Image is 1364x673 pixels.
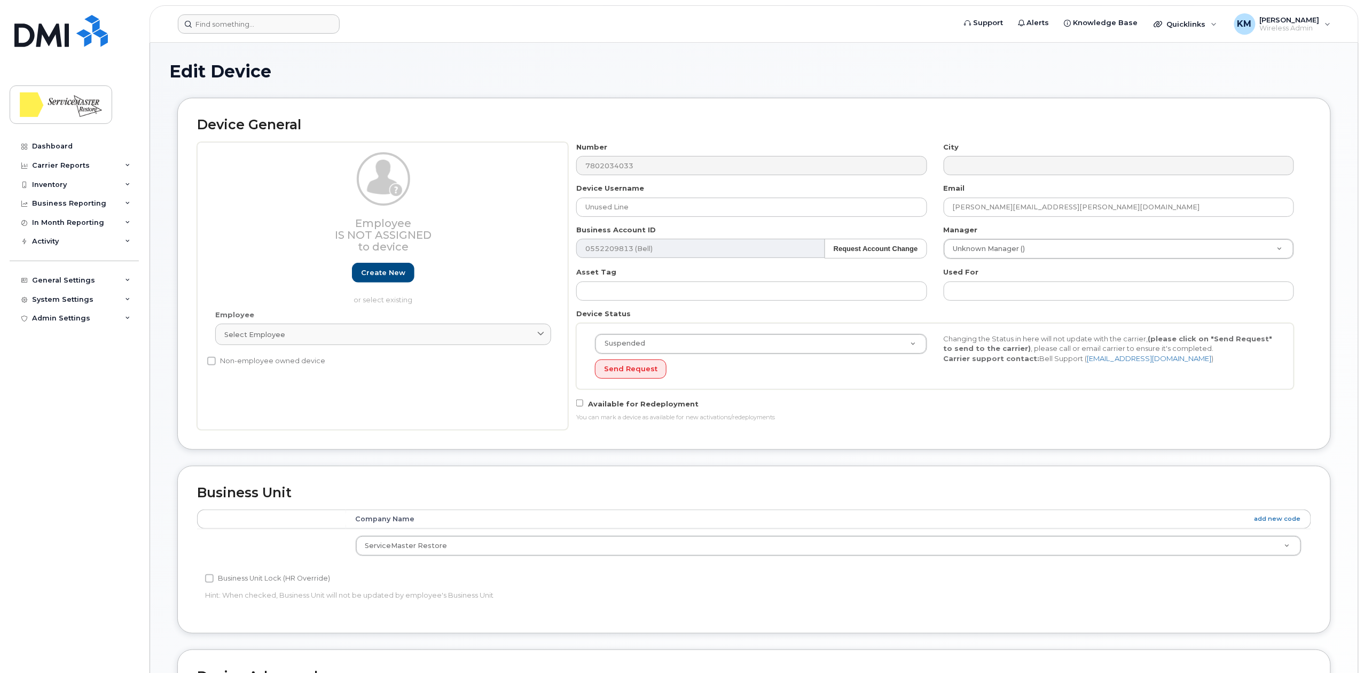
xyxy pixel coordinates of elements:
[207,357,216,365] input: Non-employee owned device
[207,355,325,367] label: Non-employee owned device
[169,62,1339,81] h1: Edit Device
[215,310,254,320] label: Employee
[944,239,1294,259] a: Unknown Manager ()
[834,245,918,253] strong: Request Account Change
[205,574,214,583] input: Business Unit Lock (HR Override)
[943,354,1039,363] strong: Carrier support contact:
[358,240,409,253] span: to device
[576,413,1294,422] div: You can mark a device as available for new activations/redeployments
[224,330,285,340] span: Select employee
[356,536,1301,555] a: ServiceMaster Restore
[576,142,607,152] label: Number
[576,400,583,406] input: Available for Redeployment
[595,359,667,379] button: Send Request
[944,267,979,277] label: Used For
[365,542,448,550] span: ServiceMaster Restore
[595,334,927,354] a: Suspended
[947,244,1025,254] span: Unknown Manager ()
[588,400,699,408] span: Available for Redeployment
[944,183,965,193] label: Email
[215,295,551,305] p: or select existing
[197,118,1311,132] h2: Device General
[1318,627,1356,665] iframe: Messenger Launcher
[215,217,551,253] h3: Employee
[944,142,959,152] label: City
[346,510,1311,529] th: Company Name
[197,486,1311,500] h2: Business Unit
[825,239,927,259] button: Request Account Change
[205,572,330,585] label: Business Unit Lock (HR Override)
[598,339,645,348] span: Suspended
[205,590,931,600] p: Hint: When checked, Business Unit will not be updated by employee's Business Unit
[576,267,616,277] label: Asset Tag
[1255,514,1301,523] a: add new code
[935,334,1283,364] div: Changing the Status in here will not update with the carrier, , please call or email carrier to e...
[335,229,432,241] span: Is not assigned
[576,225,656,235] label: Business Account ID
[352,263,414,283] a: Create new
[215,324,551,345] a: Select employee
[576,183,644,193] label: Device Username
[1087,354,1211,363] a: [EMAIL_ADDRESS][DOMAIN_NAME]
[944,225,978,235] label: Manager
[576,309,631,319] label: Device Status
